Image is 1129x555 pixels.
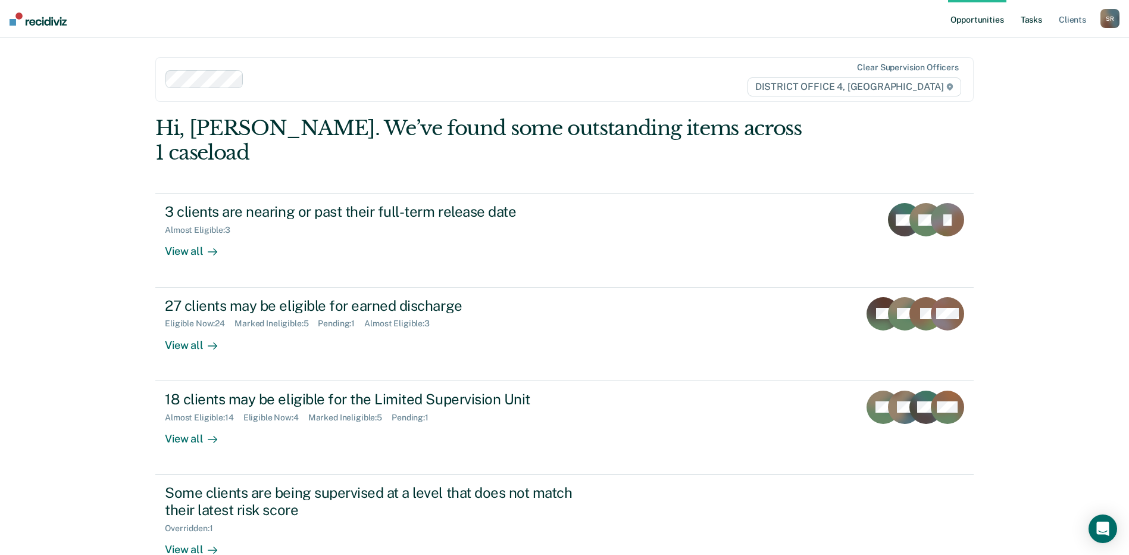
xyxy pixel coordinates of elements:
[318,319,364,329] div: Pending : 1
[234,319,318,329] div: Marked Ineligible : 5
[155,193,974,287] a: 3 clients are nearing or past their full-term release dateAlmost Eligible:3View all
[165,422,232,445] div: View all
[165,484,583,519] div: Some clients are being supervised at a level that does not match their latest risk score
[155,288,974,381] a: 27 clients may be eligible for earned dischargeEligible Now:24Marked Ineligible:5Pending:1Almost ...
[165,235,232,258] div: View all
[165,523,222,534] div: Overridden : 1
[243,413,308,423] div: Eligible Now : 4
[748,77,961,96] span: DISTRICT OFFICE 4, [GEOGRAPHIC_DATA]
[1100,9,1119,28] div: S R
[165,329,232,352] div: View all
[392,413,438,423] div: Pending : 1
[165,297,583,314] div: 27 clients may be eligible for earned discharge
[1100,9,1119,28] button: SR
[155,381,974,475] a: 18 clients may be eligible for the Limited Supervision UnitAlmost Eligible:14Eligible Now:4Marked...
[1089,515,1117,543] div: Open Intercom Messenger
[364,319,439,329] div: Almost Eligible : 3
[10,13,67,26] img: Recidiviz
[165,225,240,235] div: Almost Eligible : 3
[165,203,583,220] div: 3 clients are nearing or past their full-term release date
[308,413,392,423] div: Marked Ineligible : 5
[155,116,810,165] div: Hi, [PERSON_NAME]. We’ve found some outstanding items across 1 caseload
[857,63,958,73] div: Clear supervision officers
[165,413,243,423] div: Almost Eligible : 14
[165,319,234,329] div: Eligible Now : 24
[165,391,583,408] div: 18 clients may be eligible for the Limited Supervision Unit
